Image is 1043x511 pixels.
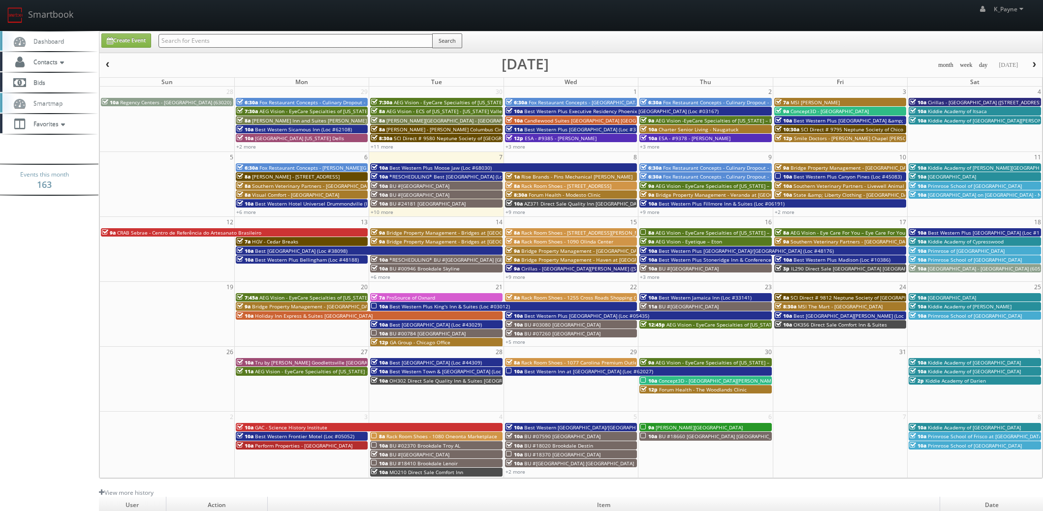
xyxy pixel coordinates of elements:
span: Fox Restaurant Concepts - Culinary Dropout - [GEOGRAPHIC_DATA] [259,99,415,106]
span: Kiddie Academy of [GEOGRAPHIC_DATA] [928,368,1021,375]
span: 10a [237,442,253,449]
span: 10a [371,256,388,263]
span: GA Group - Chicago Office [390,339,450,346]
span: 12p [506,135,523,142]
span: 8a [640,229,654,236]
span: 1a [506,173,520,180]
a: +3 more [640,143,660,150]
span: 10a [640,135,657,142]
span: 10a [237,433,253,440]
span: 8a [237,191,251,198]
span: 10a [506,460,523,467]
span: State &amp; Liberty Clothing - [GEOGRAPHIC_DATA] - [GEOGRAPHIC_DATA], [GEOGRAPHIC_DATA] [793,191,1018,198]
span: BU #18020 Brookdale Destin [524,442,593,449]
span: 10a [237,359,253,366]
span: 10a [775,182,792,189]
span: 8:30a [506,191,527,198]
span: ESA - #9385 - [PERSON_NAME] [525,135,597,142]
span: 8a [237,117,251,124]
span: Tru by [PERSON_NAME] Goodlettsville [GEOGRAPHIC_DATA] [255,359,394,366]
span: 10a [640,265,657,272]
span: 10a [371,303,388,310]
span: 11a [237,368,253,375]
span: 8a [506,294,520,301]
span: MO210 Direct Sale Comfort Inn [389,469,463,476]
span: Concept3D - [GEOGRAPHIC_DATA][PERSON_NAME] [659,377,776,384]
span: BU #18370 [GEOGRAPHIC_DATA] [524,451,601,458]
span: 9a [640,182,654,189]
span: Kiddie Academy of Darien [925,377,986,384]
span: 3p [775,265,790,272]
span: Best [GEOGRAPHIC_DATA] (Loc #44309) [389,359,482,366]
span: 10a [237,126,253,133]
a: View more history [99,488,154,497]
span: [GEOGRAPHIC_DATA] [928,173,976,180]
span: Favorites [29,120,67,128]
span: 9a [775,108,789,115]
span: 10a [910,173,926,180]
span: 10a [506,200,523,207]
span: 12p [371,339,388,346]
span: Best Western Sicamous Inn (Loc #62108) [255,126,352,133]
span: 10a [910,303,926,310]
span: Best Western Inn at [GEOGRAPHIC_DATA] (Loc #62027) [524,368,653,375]
span: AEG Vision - Eyetique – Eton [656,238,722,245]
span: 10a [506,321,523,328]
a: +5 more [506,338,525,345]
span: 10a [775,191,792,198]
span: 10a [371,460,388,467]
span: 10a [371,200,388,207]
span: Bridge Property Management - Haven at [GEOGRAPHIC_DATA] [521,256,667,263]
span: BU #00946 Brookdale Skyline [389,265,460,272]
span: Best Western Plus [GEOGRAPHIC_DATA]/[GEOGRAPHIC_DATA] (Loc #48176) [659,247,834,254]
span: Best [GEOGRAPHIC_DATA][PERSON_NAME] (Loc #32091) [793,312,925,319]
span: 10a [237,247,253,254]
a: Create Event [101,33,151,48]
span: Best [GEOGRAPHIC_DATA] (Loc #43029) [389,321,482,328]
span: 10a [910,359,926,366]
span: 9a [506,247,520,254]
span: *RESCHEDULING* BU #[GEOGRAPHIC_DATA] [GEOGRAPHIC_DATA] [389,256,543,263]
span: Southern Veterinary Partners - [GEOGRAPHIC_DATA] [790,238,913,245]
span: Visual Comfort - [GEOGRAPHIC_DATA] [252,191,339,198]
span: 10a [910,191,926,198]
span: 10a [102,99,119,106]
span: Cirillas - [GEOGRAPHIC_DATA][PERSON_NAME] ([STREET_ADDRESS]) [521,265,678,272]
span: 10a [775,312,792,319]
span: 10a [506,108,523,115]
a: +2 more [775,209,794,215]
span: Dashboard [29,37,64,45]
span: Kiddie Academy of Cypresswood [928,238,1004,245]
span: Regency Centers - [GEOGRAPHIC_DATA] (63020) [120,99,231,106]
span: 6:30a [640,99,662,106]
span: Candlewood Suites [GEOGRAPHIC_DATA] [GEOGRAPHIC_DATA] [524,117,669,124]
span: Rack Room Shoes - [STREET_ADDRESS] [521,182,611,189]
a: +11 more [371,143,393,150]
span: 9a [775,238,789,245]
span: 10a [371,191,388,198]
span: 10a [371,182,388,189]
span: BU #[GEOGRAPHIC_DATA] [659,303,719,310]
span: Smile Doctors - [PERSON_NAME] Chapel [PERSON_NAME] Orthodontics [794,135,961,142]
span: BU #[GEOGRAPHIC_DATA] [GEOGRAPHIC_DATA] [524,460,634,467]
span: Best Western Jamaica Inn (Loc #33141) [659,294,752,301]
span: AEG Vision - EyeCare Specialties of [US_STATE] – [PERSON_NAME] EyeCare [255,368,430,375]
span: 10a [371,442,388,449]
span: Best Western Plus Canyon Pines (Loc #45083) [793,173,902,180]
span: 9a [640,238,654,245]
span: Fox Restaurant Concepts - [GEOGRAPHIC_DATA] - [GEOGRAPHIC_DATA] [529,99,693,106]
a: +6 more [236,209,256,215]
span: 9a [371,238,385,245]
span: Perform Properties - [GEOGRAPHIC_DATA] [255,442,352,449]
span: 10a [910,442,926,449]
span: Bridge Property Management - [GEOGRAPHIC_DATA] [521,247,644,254]
span: 10a [371,321,388,328]
span: Best Western Plus Moose Jaw (Loc #68030) [389,164,492,171]
span: Bridge Property Management - Veranda at [GEOGRAPHIC_DATA] [656,191,806,198]
span: Forum Health - Modesto Clinic [529,191,601,198]
span: 8:30a [371,135,392,142]
span: CRAB Sebrae - Centro de Referência do Artesanato Brasileiro [117,229,261,236]
span: Fox Restaurant Concepts - Culinary Dropout - Tempe [663,173,787,180]
span: 9a [506,265,520,272]
h2: [DATE] [502,59,549,69]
